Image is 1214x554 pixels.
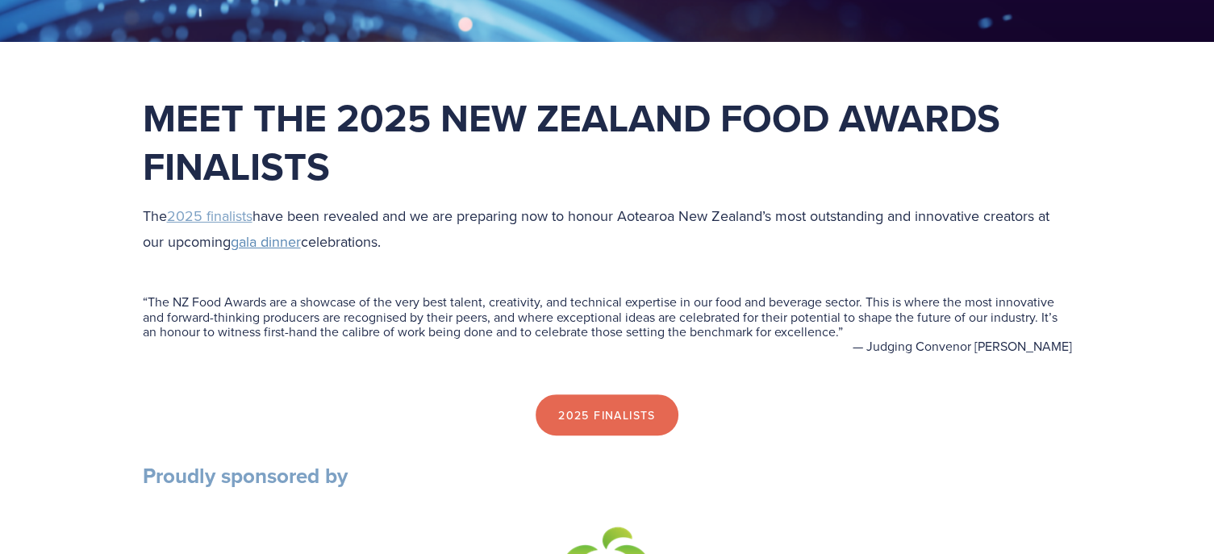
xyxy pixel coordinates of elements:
[143,294,1072,339] blockquote: The NZ Food Awards are a showcase of the very best talent, creativity, and technical expertise in...
[143,460,348,491] strong: Proudly sponsored by
[143,90,1010,194] strong: Meet the 2025 New Zealand Food Awards Finalists
[143,339,1072,353] figcaption: — Judging Convenor [PERSON_NAME]
[231,231,301,252] a: gala dinner
[536,394,678,436] a: 2025 Finalists
[838,323,843,340] span: ”
[167,206,252,226] a: 2025 finalists
[143,293,148,310] span: “
[143,203,1072,254] p: The have been revealed and we are preparing now to honour Aotearoa New Zealand’s most outstanding...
